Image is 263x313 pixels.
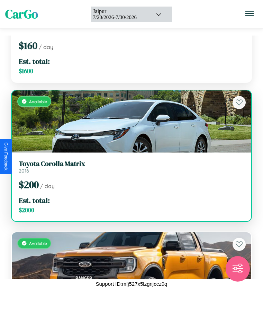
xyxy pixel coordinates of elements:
[96,279,167,288] p: Support ID: mfj527x5lzgnjccz9q
[19,159,244,168] h3: Toyota Corolla Matrix
[93,14,147,20] div: 7 / 20 / 2026 - 7 / 30 / 2026
[19,56,50,66] span: Est. total:
[29,241,47,246] span: Available
[40,183,55,189] span: / day
[93,8,147,14] div: Jaipur
[19,206,34,214] span: $ 2000
[29,99,47,104] span: Available
[19,168,29,174] span: 2016
[3,143,8,170] div: Give Feedback
[19,39,37,52] span: $ 160
[5,6,38,22] span: CarGo
[19,178,39,191] span: $ 200
[19,159,244,174] a: Toyota Corolla Matrix2016
[19,195,50,205] span: Est. total:
[19,67,33,75] span: $ 1600
[39,43,53,50] span: / day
